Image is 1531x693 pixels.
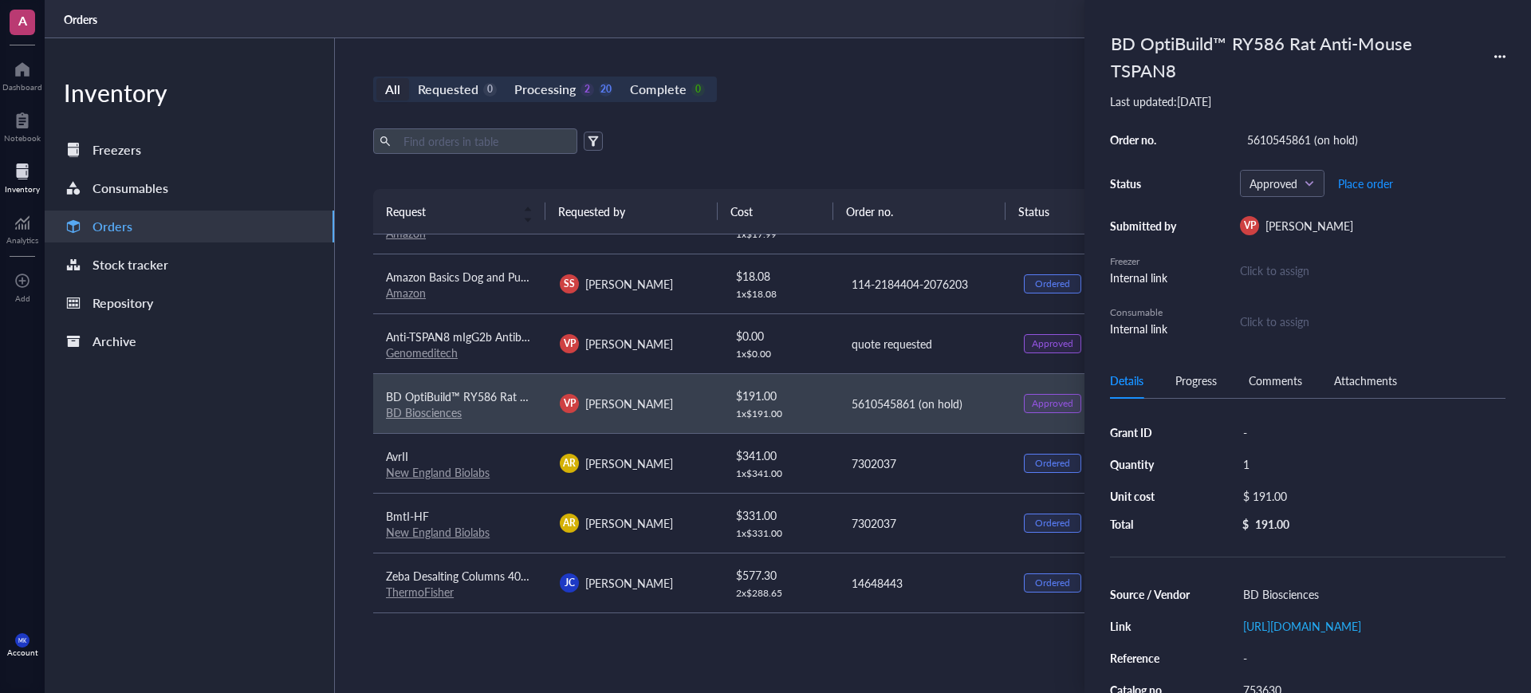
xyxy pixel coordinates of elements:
div: Progress [1175,372,1217,389]
div: 114-2184404-2076203 [852,275,998,293]
div: Comments [1249,372,1302,389]
span: JC [565,576,575,590]
div: Order no. [1110,132,1182,147]
div: Orders [92,215,132,238]
div: Total [1110,517,1191,531]
div: Submitted by [1110,219,1182,233]
div: Ordered [1035,457,1070,470]
div: Approved [1032,337,1073,350]
div: Freezers [92,139,141,161]
div: - [1236,421,1505,443]
div: Ordered [1035,517,1070,530]
div: 2 [581,83,594,96]
a: Freezers [45,134,334,166]
th: Requested by [545,189,718,234]
div: Click to assign [1240,313,1505,330]
div: $ [1242,517,1249,531]
a: Amazon [386,285,426,301]
div: Stock tracker [92,254,168,276]
span: [PERSON_NAME] [1265,218,1353,234]
div: Consumable [1110,305,1182,320]
a: Orders [64,12,100,26]
a: Archive [45,325,334,357]
div: $ 577.30 [736,566,825,584]
div: Unit cost [1110,489,1191,503]
div: Archive [92,330,136,352]
div: Status [1110,176,1182,191]
div: 1 x $ 18.08 [736,288,825,301]
td: 7302037 [837,493,1011,553]
div: segmented control [373,77,717,102]
span: [PERSON_NAME] [585,336,673,352]
div: Ordered [1035,577,1070,589]
div: All [385,78,400,100]
div: Attachments [1334,372,1397,389]
span: AR [563,456,576,471]
div: Click to assign [1240,262,1505,279]
a: [URL][DOMAIN_NAME] [1243,618,1361,634]
div: Approved [1032,397,1073,410]
div: Internal link [1110,269,1182,286]
span: AR [563,516,576,530]
div: Processing [514,78,576,100]
a: Repository [45,287,334,319]
span: [PERSON_NAME] [585,396,673,411]
div: Requested [418,78,478,100]
span: BmtI-HF [386,508,429,524]
span: [PERSON_NAME] [585,575,673,591]
td: 3036017720 [837,612,1011,672]
div: Link [1110,619,1191,633]
div: 1 [1236,453,1505,475]
a: Stock tracker [45,249,334,281]
div: $ 191.00 [736,387,825,404]
div: 1 x $ 341.00 [736,467,825,480]
button: Place order [1337,171,1394,196]
div: Reference [1110,651,1191,665]
div: 5610545861 (on hold) [852,395,998,412]
div: Quantity [1110,457,1191,471]
span: MK [18,637,26,644]
div: Grant ID [1110,425,1191,439]
div: $ 341.00 [736,447,825,464]
span: VP [1244,219,1256,233]
a: Genomeditech [386,345,458,360]
span: Request [386,203,514,220]
div: 1 x $ 191.00 [736,408,825,420]
div: Inventory [5,184,40,194]
a: New England Biolabs [386,524,490,540]
div: 0 [483,83,497,96]
td: 5610545861 (on hold) [837,373,1011,433]
div: $ 0.00 [736,327,825,345]
div: 2 x $ 288.65 [736,587,825,600]
div: 1 x $ 0.00 [736,348,825,360]
span: Place order [1338,177,1393,190]
a: Inventory [5,159,40,194]
th: Order no. [833,189,1006,234]
a: BD Biosciences [386,404,462,420]
span: AvrII [386,448,408,464]
div: 191.00 [1255,517,1289,531]
span: Zeba Desalting Columns 40K MWCO 10 mL [386,568,604,584]
span: Approved [1250,176,1312,191]
div: 20 [599,83,612,96]
td: 7302037 [837,433,1011,493]
div: Repository [92,292,153,314]
span: Anti-TSPAN8 mIgG2b Antibody(Ts29.2) [386,329,577,345]
a: New England Biolabs [386,464,490,480]
div: 1 x $ 331.00 [736,527,825,540]
div: Inventory [45,77,334,108]
td: 114-2184404-2076203 [837,254,1011,313]
span: VP [564,337,576,351]
div: Internal link [1110,320,1182,337]
a: Notebook [4,108,41,143]
input: Find orders in table [397,129,571,153]
div: 0 [691,83,705,96]
span: [PERSON_NAME] [585,515,673,531]
span: SS [564,277,575,291]
td: quote requested [837,313,1011,373]
a: Analytics [6,210,38,245]
span: A [18,10,27,30]
div: $ 191.00 [1236,485,1499,507]
div: 7302037 [852,455,998,472]
th: Cost [718,189,832,234]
